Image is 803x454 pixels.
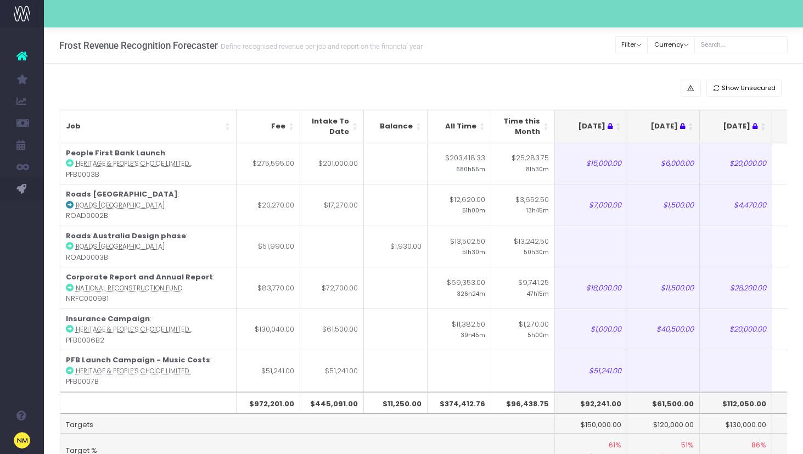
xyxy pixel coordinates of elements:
small: 50h30m [524,246,549,256]
td: $130,040.00 [237,309,300,350]
td: : PFB0008B [60,391,237,433]
td: $9,741.25 [491,267,555,309]
th: $92,241.00 [555,393,627,413]
td: $69,353.00 [428,267,491,309]
td: : ROAD0002B [60,184,237,226]
td: $51,990.00 [237,226,300,267]
small: 47h15m [527,288,549,298]
td: : PFB0007B [60,350,237,391]
td: : PFB0003B [60,143,237,184]
td: $72,700.00 [300,267,364,309]
th: All Time: activate to sort column ascending [428,110,491,143]
input: Search... [694,36,788,53]
td: $61,500.00 [300,309,364,350]
img: images/default_profile_image.png [14,432,30,449]
td: $4,470.00 [700,184,772,226]
td: $11,500.00 [627,267,700,309]
td: $1,930.00 [364,226,428,267]
td: $28,200.00 [700,267,772,309]
td: $91,983.00 [237,391,300,433]
td: $1,500.00 [627,184,700,226]
strong: Corporate Report and Annual Report [66,272,213,282]
small: 5h00m [527,329,549,339]
th: Time this Month: activate to sort column ascending [491,110,555,143]
abbr: Roads Australia [76,242,165,251]
th: $61,500.00 [627,393,700,413]
td: : ROAD0003B [60,226,237,267]
td: $13,242.50 [491,226,555,267]
span: Show Unsecured [722,83,776,93]
td: $120,000.00 [627,413,700,434]
button: Currency [648,36,695,53]
td: $201,000.00 [300,143,364,184]
td: $203,418.33 [428,143,491,184]
th: Balance: activate to sort column ascending [364,110,428,143]
th: Jun 25 : activate to sort column ascending [555,110,627,143]
td: $51,241.00 [237,350,300,391]
td: $25,283.75 [491,143,555,184]
th: Aug 25 : activate to sort column ascending [700,110,772,143]
th: $972,201.00 [237,393,300,413]
th: $11,250.00 [364,393,428,413]
span: 51% [681,440,694,451]
strong: Insurance Campaign [66,313,150,324]
strong: Roads Australia Design phase [66,231,186,241]
td: $275,595.00 [237,143,300,184]
td: $51,241.00 [300,350,364,391]
strong: Roads [GEOGRAPHIC_DATA] [66,189,178,199]
td: $20,000.00 [700,309,772,350]
strong: People First Bank Launch [66,148,165,158]
small: 13h45m [526,205,549,215]
th: $112,050.00 [700,393,772,413]
td: $3,652.50 [491,184,555,226]
small: 39h45m [461,329,485,339]
small: 326h24m [457,288,485,298]
td: $13,502.50 [428,226,491,267]
td: $1,270.00 [491,309,555,350]
button: Show Unsecured [706,80,782,97]
small: 81h30m [526,164,549,173]
td: $1,000.00 [555,309,627,350]
strong: PFB Launch Campaign - Music Costs [66,355,210,365]
td: : NRFC0009B1 [60,267,237,309]
td: $18,000.00 [555,267,627,309]
abbr: Roads Australia [76,201,165,210]
button: Filter [615,36,648,53]
td: $7,000.00 [555,184,627,226]
abbr: Heritage & People’s Choice Limited [76,159,192,168]
small: 51h30m [462,246,485,256]
td: $20,270.00 [237,184,300,226]
td: $15,000.00 [555,143,627,184]
td: $17,270.00 [300,184,364,226]
td: $40,500.00 [627,309,700,350]
th: $445,091.00 [300,393,364,413]
abbr: Heritage & People’s Choice Limited [76,367,192,375]
abbr: Heritage & People’s Choice Limited [76,325,192,334]
th: Job: activate to sort column ascending [60,110,237,143]
th: $374,412.76 [428,393,491,413]
abbr: National Reconstruction Fund [76,284,182,293]
td: $130,000.00 [700,413,772,434]
td: $150,000.00 [555,413,627,434]
th: Jul 25 : activate to sort column ascending [627,110,700,143]
small: 680h55m [456,164,485,173]
td: $51,241.00 [555,350,627,391]
td: $12,620.00 [428,184,491,226]
th: Fee: activate to sort column ascending [237,110,300,143]
td: $6,000.00 [627,143,700,184]
span: 86% [751,440,766,451]
th: $96,438.75 [491,393,555,413]
td: $11,382.50 [428,309,491,350]
td: $83,770.00 [237,267,300,309]
th: Intake To Date: activate to sort column ascending [300,110,364,143]
td: : PFB0006B2 [60,309,237,350]
td: Targets [60,413,555,434]
span: 61% [609,440,621,451]
td: $20,000.00 [700,143,772,184]
h3: Frost Revenue Recognition Forecaster [59,40,423,51]
small: Define recognised revenue per job and report on the financial year [218,40,423,51]
small: 51h00m [462,205,485,215]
